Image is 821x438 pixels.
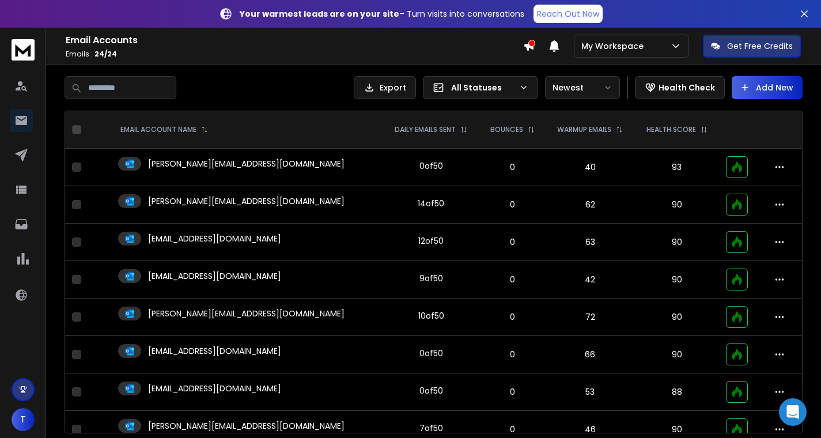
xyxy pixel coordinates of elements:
[395,125,456,134] p: DAILY EMAILS SENT
[534,5,603,23] a: Reach Out Now
[581,40,648,52] p: My Workspace
[148,270,281,282] p: [EMAIL_ADDRESS][DOMAIN_NAME]
[635,186,719,224] td: 90
[94,49,117,59] span: 24 / 24
[148,345,281,357] p: [EMAIL_ADDRESS][DOMAIN_NAME]
[546,224,635,261] td: 63
[419,160,443,172] div: 0 of 50
[486,199,539,210] p: 0
[12,408,35,431] button: T
[545,76,620,99] button: Newest
[659,82,715,93] p: Health Check
[240,8,399,20] strong: Your warmest leads are on your site
[66,33,523,47] h1: Email Accounts
[779,398,807,426] div: Open Intercom Messenger
[240,8,524,20] p: – Turn visits into conversations
[148,383,281,394] p: [EMAIL_ADDRESS][DOMAIN_NAME]
[148,308,345,319] p: [PERSON_NAME][EMAIL_ADDRESS][DOMAIN_NAME]
[635,373,719,411] td: 88
[148,233,281,244] p: [EMAIL_ADDRESS][DOMAIN_NAME]
[537,8,599,20] p: Reach Out Now
[148,158,345,169] p: [PERSON_NAME][EMAIL_ADDRESS][DOMAIN_NAME]
[557,125,611,134] p: WARMUP EMAILS
[732,76,803,99] button: Add New
[419,422,443,434] div: 7 of 50
[635,336,719,373] td: 90
[703,35,801,58] button: Get Free Credits
[419,348,443,359] div: 0 of 50
[354,76,416,99] button: Export
[635,261,719,299] td: 90
[418,198,444,209] div: 14 of 50
[451,82,514,93] p: All Statuses
[148,420,345,432] p: [PERSON_NAME][EMAIL_ADDRESS][DOMAIN_NAME]
[635,299,719,336] td: 90
[546,186,635,224] td: 62
[12,39,35,61] img: logo
[486,386,539,398] p: 0
[120,125,208,134] div: EMAIL ACCOUNT NAME
[486,274,539,285] p: 0
[646,125,696,134] p: HEALTH SCORE
[546,336,635,373] td: 66
[635,76,725,99] button: Health Check
[486,311,539,323] p: 0
[418,310,444,322] div: 10 of 50
[66,50,523,59] p: Emails :
[418,235,444,247] div: 12 of 50
[486,236,539,248] p: 0
[419,273,443,284] div: 9 of 50
[486,424,539,435] p: 0
[486,349,539,360] p: 0
[635,149,719,186] td: 93
[546,149,635,186] td: 40
[546,299,635,336] td: 72
[486,161,539,173] p: 0
[546,261,635,299] td: 42
[546,373,635,411] td: 53
[635,224,719,261] td: 90
[419,385,443,397] div: 0 of 50
[148,195,345,207] p: [PERSON_NAME][EMAIL_ADDRESS][DOMAIN_NAME]
[490,125,523,134] p: BOUNCES
[727,40,793,52] p: Get Free Credits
